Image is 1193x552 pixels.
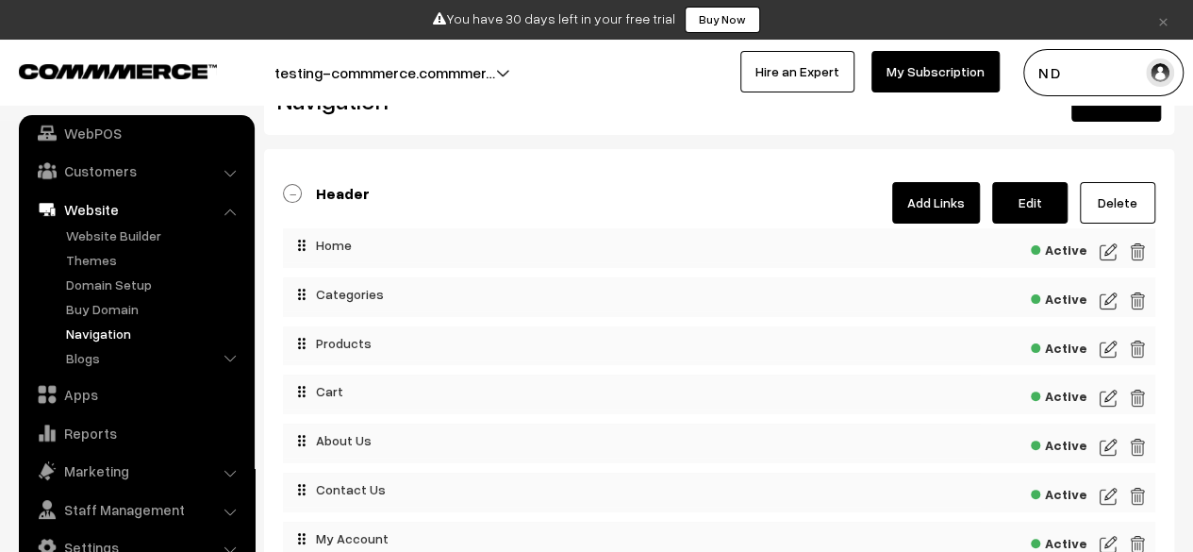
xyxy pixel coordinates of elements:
a: Website [24,192,248,226]
div: Contact Us [283,473,981,507]
span: Active [1031,480,1087,504]
a: Staff Management [24,493,248,527]
span: Active [1031,285,1087,309]
img: edit [1100,241,1117,263]
span: Active [1031,236,1087,259]
a: COMMMERCE [19,59,184,81]
a: Themes [61,250,248,270]
img: edit [1100,485,1117,508]
a: Apps [24,377,248,411]
a: Domain Setup [61,275,248,294]
a: Buy Domain [61,299,248,319]
img: delete [1129,387,1146,410]
img: delete [1129,290,1146,312]
div: Products [283,326,981,360]
div: Home [283,228,981,262]
img: delete [1129,485,1146,508]
a: Edit [992,182,1068,224]
a: Navigation [61,324,248,343]
a: Marketing [24,454,248,488]
a: Blogs [61,348,248,368]
a: Add Links [892,182,980,224]
button: testing-commmerce.commmer… [208,49,561,96]
button: N D [1023,49,1184,96]
a: Website Builder [61,226,248,245]
div: Categories [283,277,981,311]
div: About Us [283,424,981,458]
img: edit [1100,290,1117,312]
div: Cart [283,375,981,409]
img: edit [1100,338,1117,360]
a: Header [283,184,370,203]
img: delete [1129,241,1146,263]
a: Delete [1080,182,1155,224]
a: WebPOS [24,116,248,150]
a: Buy Now [685,7,760,33]
a: My Subscription [871,51,1000,92]
span: Active [1031,334,1087,358]
img: edit [1100,387,1117,410]
b: Header [316,184,370,203]
a: × [1151,8,1176,31]
a: Customers [24,154,248,188]
a: Hire an Expert [740,51,854,92]
span: Active [1031,382,1087,406]
img: delete [1129,436,1146,459]
a: Reports [24,416,248,450]
img: edit [1100,436,1117,459]
img: user [1146,59,1174,87]
img: COMMMERCE [19,64,217,78]
span: Active [1031,431,1087,455]
div: You have 30 days left in your free trial [7,7,1186,33]
img: delete [1129,338,1146,360]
